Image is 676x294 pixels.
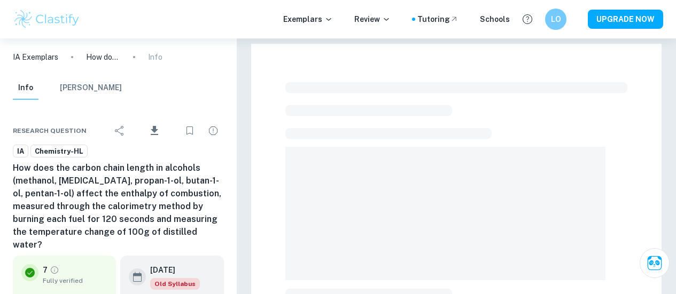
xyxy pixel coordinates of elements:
span: Fully verified [43,276,107,285]
p: Exemplars [283,13,333,25]
div: Share [109,120,130,141]
p: Info [148,51,162,63]
a: Tutoring [417,13,459,25]
button: [PERSON_NAME] [60,76,122,100]
h6: [DATE] [150,264,191,276]
a: Grade fully verified [50,265,59,275]
p: 7 [43,264,48,276]
div: Bookmark [179,120,200,141]
a: Schools [480,13,510,25]
button: Info [13,76,38,100]
button: Ask Clai [640,248,670,278]
a: IA Exemplars [13,51,58,63]
h6: How does the carbon chain length in alcohols (methanol, [MEDICAL_DATA], propan-1-ol, butan-1-ol, ... [13,162,224,251]
a: IA [13,145,28,158]
button: UPGRADE NOW [588,10,663,29]
div: Download [133,117,177,145]
a: Chemistry-HL [30,145,88,158]
p: How does the carbon chain length in alcohols (methanol, [MEDICAL_DATA], propan-1-ol, butan-1-ol, ... [86,51,120,63]
button: Help and Feedback [518,10,537,28]
div: Starting from the May 2025 session, the Chemistry IA requirements have changed. It's OK to refer ... [150,278,200,290]
span: Chemistry-HL [31,146,87,157]
p: Review [354,13,391,25]
span: Old Syllabus [150,278,200,290]
button: LO [545,9,566,30]
div: Report issue [203,120,224,141]
span: Research question [13,126,87,136]
h6: LO [550,13,562,25]
span: IA [13,146,28,157]
img: Clastify logo [13,9,81,30]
